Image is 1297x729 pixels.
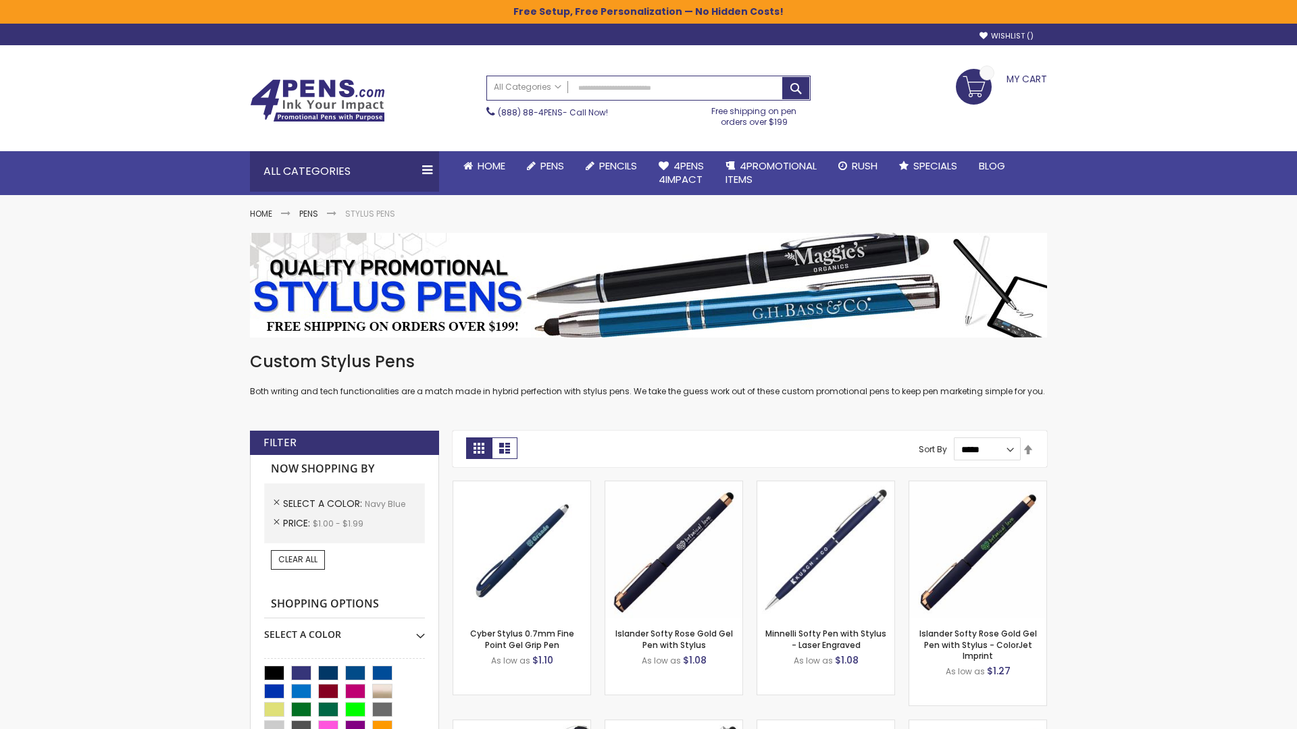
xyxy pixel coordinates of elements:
a: Cyber Stylus 0.7mm Fine Point Gel Grip Pen [470,628,574,650]
strong: Grid [466,437,492,459]
label: Sort By [919,443,947,455]
span: $1.08 [683,653,707,667]
a: Pens [299,208,318,219]
a: 4PROMOTIONALITEMS [715,151,828,195]
span: $1.10 [532,653,553,667]
span: Pencils [599,159,637,173]
span: As low as [491,655,530,666]
span: Clear All [278,553,317,565]
a: Pens [516,151,575,181]
a: Islander Softy Rose Gold Gel Pen with Stylus - ColorJet Imprint-Navy Blue [909,481,1046,492]
div: All Categories [250,151,439,192]
a: Home [250,208,272,219]
span: Price [283,516,313,530]
span: Specials [913,159,957,173]
a: Blog [968,151,1016,181]
span: $1.00 - $1.99 [313,518,363,529]
span: Select A Color [283,497,365,510]
span: All Categories [494,82,561,92]
a: (888) 88-4PENS [498,107,563,118]
a: Minnelli Softy Pen with Stylus - Laser Engraved [765,628,886,650]
span: 4Pens 4impact [659,159,704,186]
strong: Stylus Pens [345,208,395,219]
span: As low as [794,655,833,666]
a: Pencils [575,151,648,181]
a: 4Pens4impact [648,151,715,195]
strong: Filter [263,435,297,450]
span: As low as [642,655,681,666]
img: Minnelli Softy Pen with Stylus - Laser Engraved-Navy Blue [757,481,894,618]
a: Specials [888,151,968,181]
span: Pens [540,159,564,173]
img: Islander Softy Rose Gold Gel Pen with Stylus-Navy Blue [605,481,742,618]
img: Stylus Pens [250,233,1047,337]
span: 4PROMOTIONAL ITEMS [726,159,817,186]
span: Home [478,159,505,173]
a: Islander Softy Rose Gold Gel Pen with Stylus-Navy Blue [605,481,742,492]
img: Cyber Stylus 0.7mm Fine Point Gel Grip Pen-Navy Blue [453,481,590,618]
span: - Call Now! [498,107,608,118]
a: Home [453,151,516,181]
img: 4Pens Custom Pens and Promotional Products [250,79,385,122]
h1: Custom Stylus Pens [250,351,1047,373]
a: Minnelli Softy Pen with Stylus - Laser Engraved-Navy Blue [757,481,894,492]
strong: Shopping Options [264,590,425,619]
strong: Now Shopping by [264,455,425,483]
span: As low as [946,666,985,677]
a: Islander Softy Rose Gold Gel Pen with Stylus [615,628,733,650]
div: Both writing and tech functionalities are a match made in hybrid perfection with stylus pens. We ... [250,351,1047,398]
a: Islander Softy Rose Gold Gel Pen with Stylus - ColorJet Imprint [919,628,1037,661]
img: Islander Softy Rose Gold Gel Pen with Stylus - ColorJet Imprint-Navy Blue [909,481,1046,618]
a: Cyber Stylus 0.7mm Fine Point Gel Grip Pen-Navy Blue [453,481,590,492]
a: Wishlist [980,31,1034,41]
a: Clear All [271,550,325,569]
a: Rush [828,151,888,181]
div: Select A Color [264,618,425,641]
a: All Categories [487,76,568,99]
span: Rush [852,159,878,173]
span: Blog [979,159,1005,173]
span: Navy Blue [365,498,405,510]
span: $1.27 [987,664,1011,678]
div: Free shipping on pen orders over $199 [698,101,811,128]
span: $1.08 [835,653,859,667]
